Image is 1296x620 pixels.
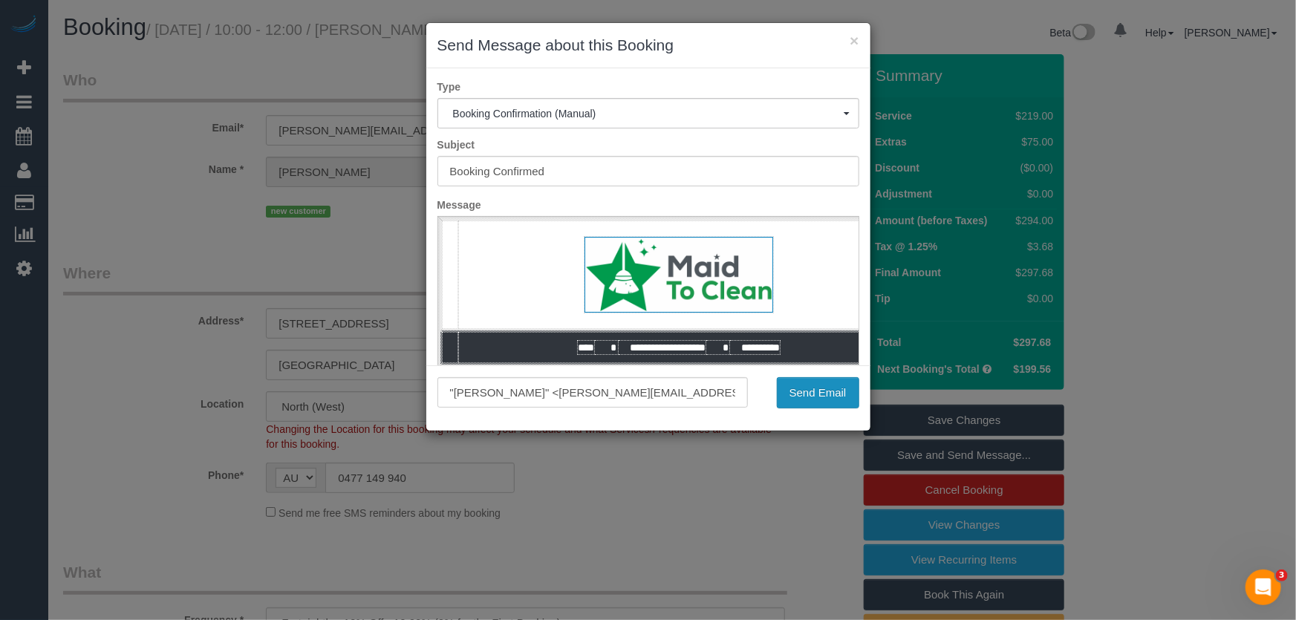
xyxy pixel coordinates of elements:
[850,33,859,48] button: ×
[1276,570,1288,581] span: 3
[437,156,859,186] input: Subject
[777,377,859,408] button: Send Email
[437,34,859,56] h3: Send Message about this Booking
[426,137,870,152] label: Subject
[426,198,870,212] label: Message
[426,79,870,94] label: Type
[1245,570,1281,605] iframe: Intercom live chat
[438,217,859,448] iframe: Rich Text Editor, editor1
[453,108,844,120] span: Booking Confirmation (Manual)
[437,98,859,128] button: Booking Confirmation (Manual)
